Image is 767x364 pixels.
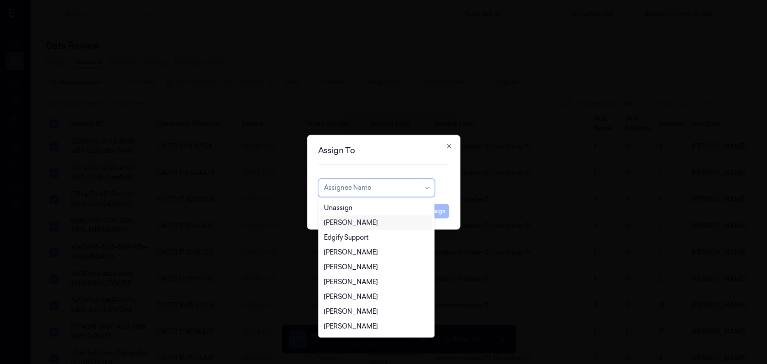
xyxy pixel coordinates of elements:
div: [PERSON_NAME] [324,307,378,316]
div: [PERSON_NAME] [324,322,378,331]
div: [PERSON_NAME] [324,263,378,272]
div: [PERSON_NAME] [324,292,378,302]
div: [PERSON_NAME] [324,248,378,257]
div: Unassign [324,203,353,213]
div: [PERSON_NAME] [324,218,378,228]
h2: Assign To [318,146,449,154]
div: [PERSON_NAME] [324,277,378,287]
div: Edgify Support [324,233,368,242]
